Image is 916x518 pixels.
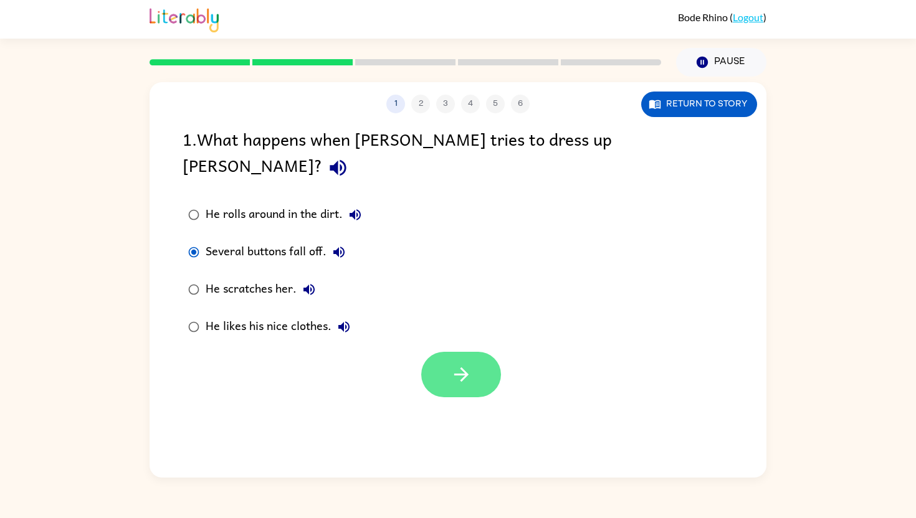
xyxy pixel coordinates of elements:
[678,11,766,23] div: ( )
[206,314,356,339] div: He likes his nice clothes.
[206,277,322,302] div: He scratches her.
[150,5,219,32] img: Literably
[332,314,356,339] button: He likes his nice clothes.
[206,202,368,227] div: He rolls around in the dirt.
[676,48,766,77] button: Pause
[297,277,322,302] button: He scratches her.
[327,240,351,265] button: Several buttons fall off.
[343,202,368,227] button: He rolls around in the dirt.
[386,95,405,113] button: 1
[206,240,351,265] div: Several buttons fall off.
[183,126,733,184] div: 1 . What happens when [PERSON_NAME] tries to dress up [PERSON_NAME]?
[641,92,757,117] button: Return to story
[678,11,730,23] span: Bode Rhino
[733,11,763,23] a: Logout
